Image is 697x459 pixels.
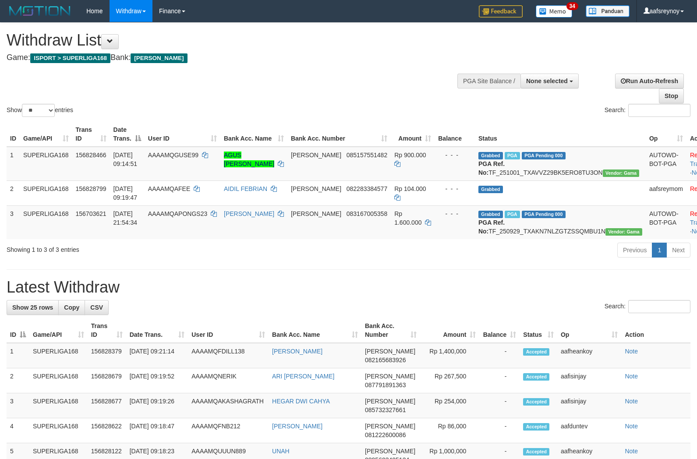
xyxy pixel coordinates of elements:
[625,423,638,430] a: Note
[188,418,269,443] td: AAAAMQFNB212
[615,74,684,88] a: Run Auto-Refresh
[7,147,20,181] td: 1
[291,210,341,217] span: [PERSON_NAME]
[391,122,435,147] th: Amount: activate to sort column ascending
[347,185,387,192] span: Copy 082283384577 to clipboard
[272,348,322,355] a: [PERSON_NAME]
[478,152,503,159] span: Grabbed
[520,74,579,88] button: None selected
[76,152,106,159] span: 156828466
[90,304,103,311] span: CSV
[523,398,549,406] span: Accepted
[523,448,549,455] span: Accepted
[347,210,387,217] span: Copy 083167005358 to clipboard
[475,147,646,181] td: TF_251001_TXAVVZ29BK5ERO8TU3ON
[76,210,106,217] span: 156703621
[505,152,520,159] span: Marked by aafheankoy
[479,318,520,343] th: Balance: activate to sort column ascending
[145,122,220,147] th: User ID: activate to sort column ascending
[523,373,549,381] span: Accepted
[365,431,406,438] span: Copy 081222600086 to clipboard
[148,210,207,217] span: AAAAMQAPONGS23
[365,348,415,355] span: [PERSON_NAME]
[347,152,387,159] span: Copy 085157551482 to clipboard
[272,398,330,405] a: HEGAR DWI CAHYA
[188,318,269,343] th: User ID: activate to sort column ascending
[420,318,480,343] th: Amount: activate to sort column ascending
[420,368,480,393] td: Rp 267,500
[7,122,20,147] th: ID
[126,393,188,418] td: [DATE] 09:19:26
[479,368,520,393] td: -
[30,53,110,63] span: ISPORT > SUPERLIGA168
[20,180,72,205] td: SUPERLIGA168
[88,418,126,443] td: 156828622
[7,180,20,205] td: 2
[88,368,126,393] td: 156828679
[478,211,503,218] span: Grabbed
[29,393,88,418] td: SUPERLIGA168
[522,211,566,218] span: PGA Pending
[628,104,690,117] input: Search:
[22,104,55,117] select: Showentries
[7,32,456,49] h1: Withdraw List
[435,122,475,147] th: Balance
[646,205,686,239] td: AUTOWD-BOT-PGA
[603,169,640,177] span: Vendor URL: https://trx31.1velocity.biz
[625,348,638,355] a: Note
[224,185,267,192] a: AIDIL FEBRIAN
[666,243,690,258] a: Next
[272,448,290,455] a: UNAH
[7,418,29,443] td: 4
[566,2,578,10] span: 34
[126,418,188,443] td: [DATE] 09:18:47
[523,423,549,431] span: Accepted
[457,74,520,88] div: PGA Site Balance /
[586,5,630,17] img: panduan.png
[64,304,79,311] span: Copy
[188,368,269,393] td: AAAAMQNERIK
[365,381,406,388] span: Copy 087791891363 to clipboard
[646,180,686,205] td: aafsreymom
[646,147,686,181] td: AUTOWD-BOT-PGA
[420,393,480,418] td: Rp 254,000
[605,228,642,236] span: Vendor URL: https://trx31.1velocity.biz
[365,373,415,380] span: [PERSON_NAME]
[625,448,638,455] a: Note
[20,122,72,147] th: Game/API: activate to sort column ascending
[479,418,520,443] td: -
[291,185,341,192] span: [PERSON_NAME]
[224,210,274,217] a: [PERSON_NAME]
[7,279,690,296] h1: Latest Withdraw
[113,210,138,226] span: [DATE] 21:54:34
[557,343,622,368] td: aafheankoy
[126,318,188,343] th: Date Trans.: activate to sort column ascending
[272,423,322,430] a: [PERSON_NAME]
[361,318,420,343] th: Bank Acc. Number: activate to sort column ascending
[365,357,406,364] span: Copy 082165683926 to clipboard
[475,122,646,147] th: Status
[438,209,471,218] div: - - -
[479,393,520,418] td: -
[625,373,638,380] a: Note
[475,205,646,239] td: TF_250929_TXAKN7NLZGTZSSQMBU1N
[520,318,557,343] th: Status: activate to sort column ascending
[220,122,287,147] th: Bank Acc. Name: activate to sort column ascending
[29,318,88,343] th: Game/API: activate to sort column ascending
[7,205,20,239] td: 3
[557,318,622,343] th: Op: activate to sort column ascending
[7,368,29,393] td: 2
[7,4,73,18] img: MOTION_logo.png
[557,393,622,418] td: aafisinjay
[7,242,284,254] div: Showing 1 to 3 of 3 entries
[625,398,638,405] a: Note
[536,5,573,18] img: Button%20Memo.svg
[505,211,520,218] span: Marked by aafchhiseyha
[478,186,503,193] span: Grabbed
[88,318,126,343] th: Trans ID: activate to sort column ascending
[110,122,145,147] th: Date Trans.: activate to sort column descending
[58,300,85,315] a: Copy
[438,151,471,159] div: - - -
[621,318,690,343] th: Action
[126,343,188,368] td: [DATE] 09:21:14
